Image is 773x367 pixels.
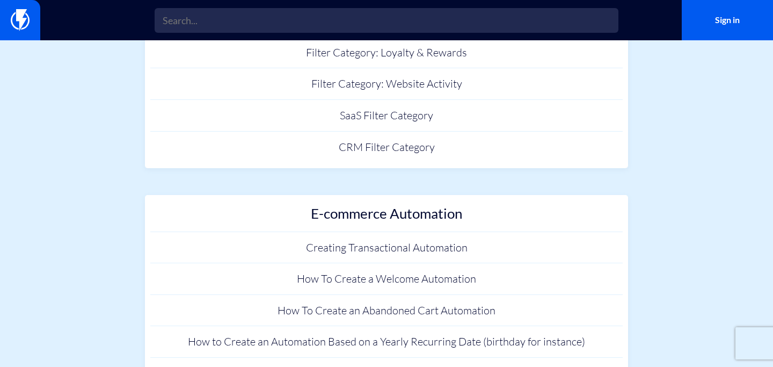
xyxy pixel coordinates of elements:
[156,206,617,227] h2: E-commerce Automation
[150,37,623,69] a: Filter Category: Loyalty & Rewards
[155,8,618,33] input: Search...
[150,68,623,100] a: Filter Category: Website Activity
[150,295,623,327] a: How To Create an Abandoned Cart Automation
[150,132,623,163] a: CRM Filter Category
[150,100,623,132] a: SaaS Filter Category
[150,263,623,295] a: How To Create a Welcome Automation
[150,326,623,358] a: How to Create an Automation Based on a Yearly Recurring Date (birthday for instance)
[150,200,623,232] a: E-commerce Automation
[150,232,623,264] a: Creating Transactional Automation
